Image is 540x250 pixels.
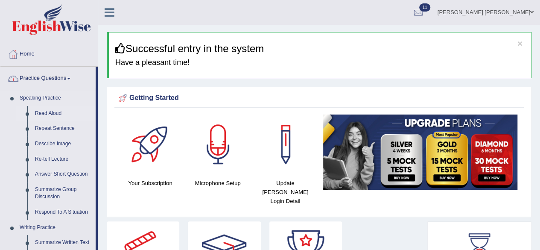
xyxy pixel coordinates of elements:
a: Read Aloud [31,106,96,121]
a: Summarize Group Discussion [31,182,96,205]
a: Speaking Practice [16,91,96,106]
h4: Update [PERSON_NAME] Login Detail [256,179,315,206]
a: Re-tell Lecture [31,152,96,167]
h4: Your Subscription [121,179,180,188]
a: Repeat Sentence [31,121,96,136]
button: × [517,39,522,48]
h3: Successful entry in the system [115,43,525,54]
img: small5.jpg [323,115,517,190]
h4: Have a pleasant time! [115,59,525,67]
a: Writing Practice [16,220,96,235]
h4: Microphone Setup [188,179,247,188]
a: Describe Image [31,136,96,152]
a: Respond To A Situation [31,205,96,220]
a: Home [0,42,98,64]
div: Getting Started [117,92,522,105]
a: Practice Questions [0,67,96,88]
span: 11 [419,3,430,12]
a: Answer Short Question [31,167,96,182]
